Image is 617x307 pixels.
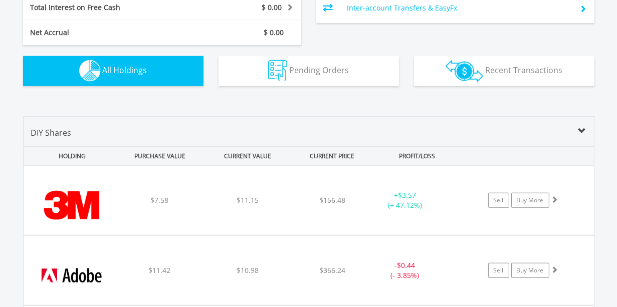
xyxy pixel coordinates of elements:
img: pending_instructions-wht.png [268,60,287,82]
span: $366.24 [319,265,345,275]
div: + (+ 47.12%) [367,190,443,210]
span: $3.57 [398,190,416,200]
div: HOLDING [24,147,115,165]
div: Net Accrual [23,28,185,38]
div: PROFIT/LOSS [374,147,460,165]
span: All Holdings [103,65,147,76]
img: transactions-zar-wht.png [446,60,483,82]
img: holdings-wht.png [79,60,101,82]
span: $ 0.00 [264,28,284,37]
button: Recent Transactions [414,56,594,86]
div: Total Interest on Free Cash [23,3,185,13]
span: $0.44 [397,260,415,270]
span: $156.48 [319,195,345,205]
td: Inter-account Transfers & EasyFx [347,1,572,16]
div: - (- 3.85%) [367,260,443,280]
span: $11.15 [237,195,259,205]
img: EQU.US.MMM.png [29,178,115,232]
a: Buy More [511,193,549,208]
span: DIY Shares [31,127,72,138]
div: CURRENT VALUE [205,147,291,165]
button: Pending Orders [219,56,399,86]
a: Sell [488,263,509,278]
span: $7.58 [150,195,168,205]
button: All Holdings [23,56,203,86]
span: Recent Transactions [485,65,562,76]
a: Sell [488,193,509,208]
span: $11.42 [148,265,170,275]
span: $ 0.00 [262,3,282,12]
img: EQU.US.ADBE.png [29,248,115,302]
div: CURRENT PRICE [292,147,372,165]
span: Pending Orders [289,65,349,76]
span: $10.98 [237,265,259,275]
div: PURCHASE VALUE [117,147,203,165]
a: Buy More [511,263,549,278]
